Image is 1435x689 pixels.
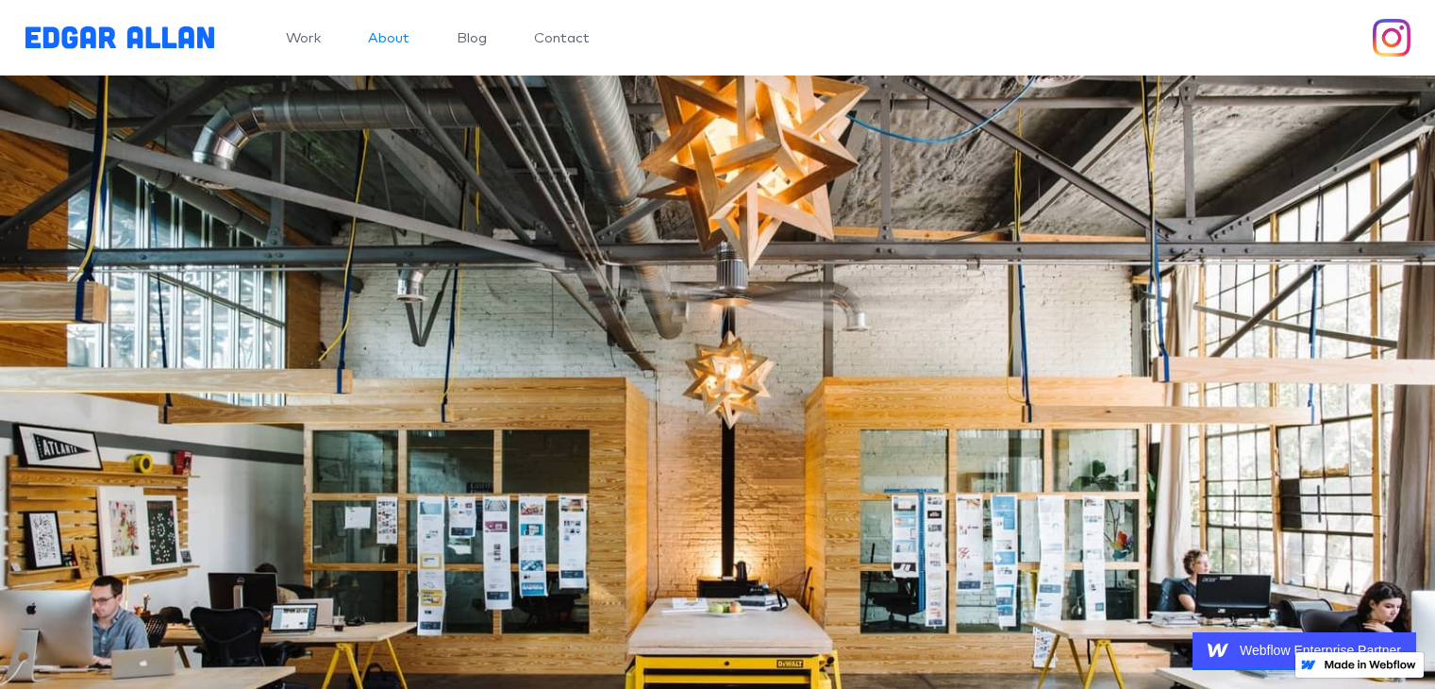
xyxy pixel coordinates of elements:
a: Work [286,31,321,45]
img: Webflow [1208,640,1228,661]
img: Made in Webflow [1324,660,1416,669]
a: Contact [534,31,590,45]
a: About [368,31,409,45]
a: Webflow Enterprise Partner [1193,632,1416,670]
a: Blog [457,31,487,45]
